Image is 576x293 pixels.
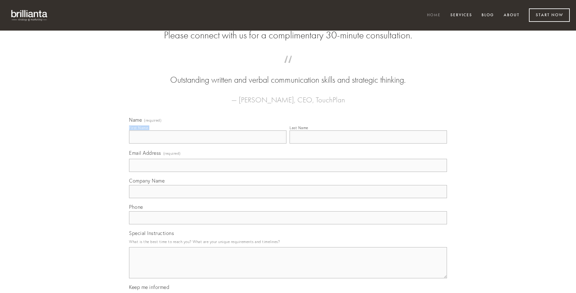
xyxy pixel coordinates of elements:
[529,8,570,22] a: Start Now
[478,10,498,21] a: Blog
[129,29,447,41] h2: Please connect with us for a complimentary 30-minute consultation.
[163,149,181,158] span: (required)
[139,86,437,106] figcaption: — [PERSON_NAME], CEO, TouchPlan
[129,150,161,156] span: Email Address
[129,284,169,290] span: Keep me informed
[144,119,161,122] span: (required)
[139,62,437,86] blockquote: Outstanding written and verbal communication skills and strategic thinking.
[129,230,174,236] span: Special Instructions
[423,10,445,21] a: Home
[6,6,53,24] img: brillianta - research, strategy, marketing
[290,125,308,130] div: Last Name
[129,237,447,246] p: What is the best time to reach you? What are your unique requirements and timelines?
[129,204,143,210] span: Phone
[500,10,524,21] a: About
[139,62,437,74] span: “
[129,178,165,184] span: Company Name
[129,125,148,130] div: First Name
[446,10,476,21] a: Services
[129,117,142,123] span: Name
